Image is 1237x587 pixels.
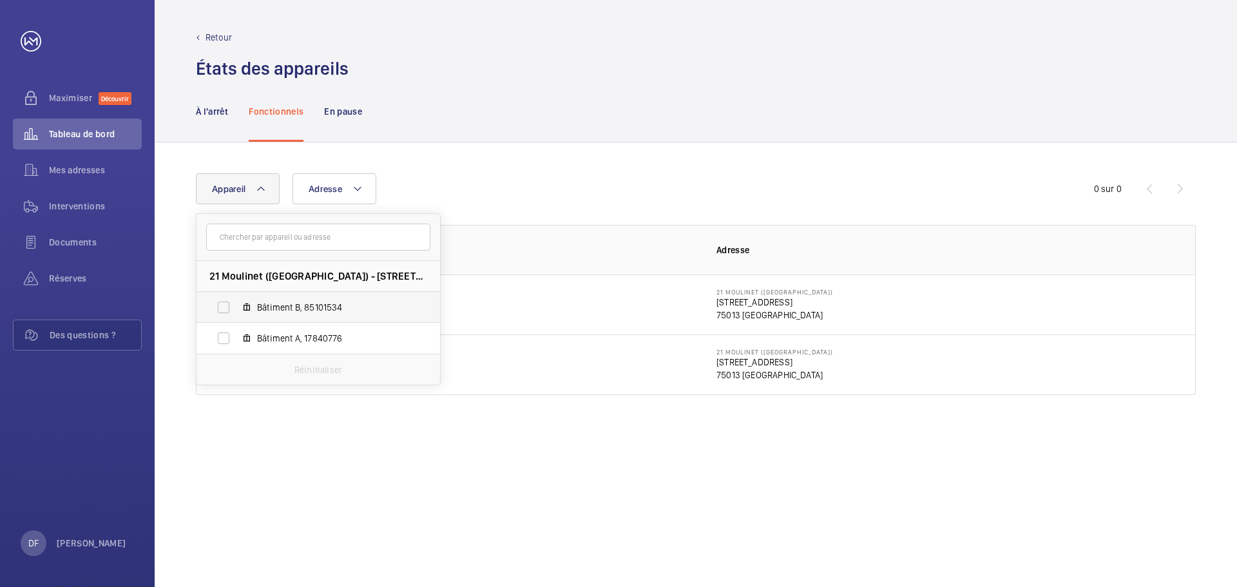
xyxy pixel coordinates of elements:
font: Adresse [716,245,749,255]
font: DF [28,538,39,548]
font: Retour [206,32,232,43]
button: Appareil [196,173,280,204]
font: Réserves [49,273,87,284]
span: Bâtiment B, 85101534 [257,301,407,314]
font: [STREET_ADDRESS] [716,297,792,307]
font: Interventions [49,201,106,211]
font: 21 Moulinet ([GEOGRAPHIC_DATA]) [716,288,833,296]
font: Des questions ? [50,330,116,340]
font: 75013 [GEOGRAPHIC_DATA] [716,370,823,380]
font: 21 Moulinet ([GEOGRAPHIC_DATA]) [716,348,833,356]
font: Documents [49,237,97,247]
button: Adresse [292,173,376,204]
font: Fonctionnels [249,106,303,117]
font: Appareil [212,184,245,194]
font: À l'arrêt [196,106,228,117]
p: Réinitialiser [294,363,342,376]
span: 21 Moulinet ([GEOGRAPHIC_DATA]) - [STREET_ADDRESS] [209,269,427,283]
font: Maximiser [49,93,92,103]
font: [PERSON_NAME] [57,538,126,548]
font: États des appareils [196,57,349,79]
font: Adresse [309,184,342,194]
font: [STREET_ADDRESS] [716,357,792,367]
font: 0 sur 0 [1094,184,1122,194]
font: Mes adresses [49,165,105,175]
font: Découvrir [101,95,129,102]
font: En pause [324,106,362,117]
input: Chercher par appareil ou adresse [206,224,430,251]
span: Bâtiment A, 17840776 [257,332,407,345]
font: Tableau de bord [49,129,115,139]
font: 75013 [GEOGRAPHIC_DATA] [716,310,823,320]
